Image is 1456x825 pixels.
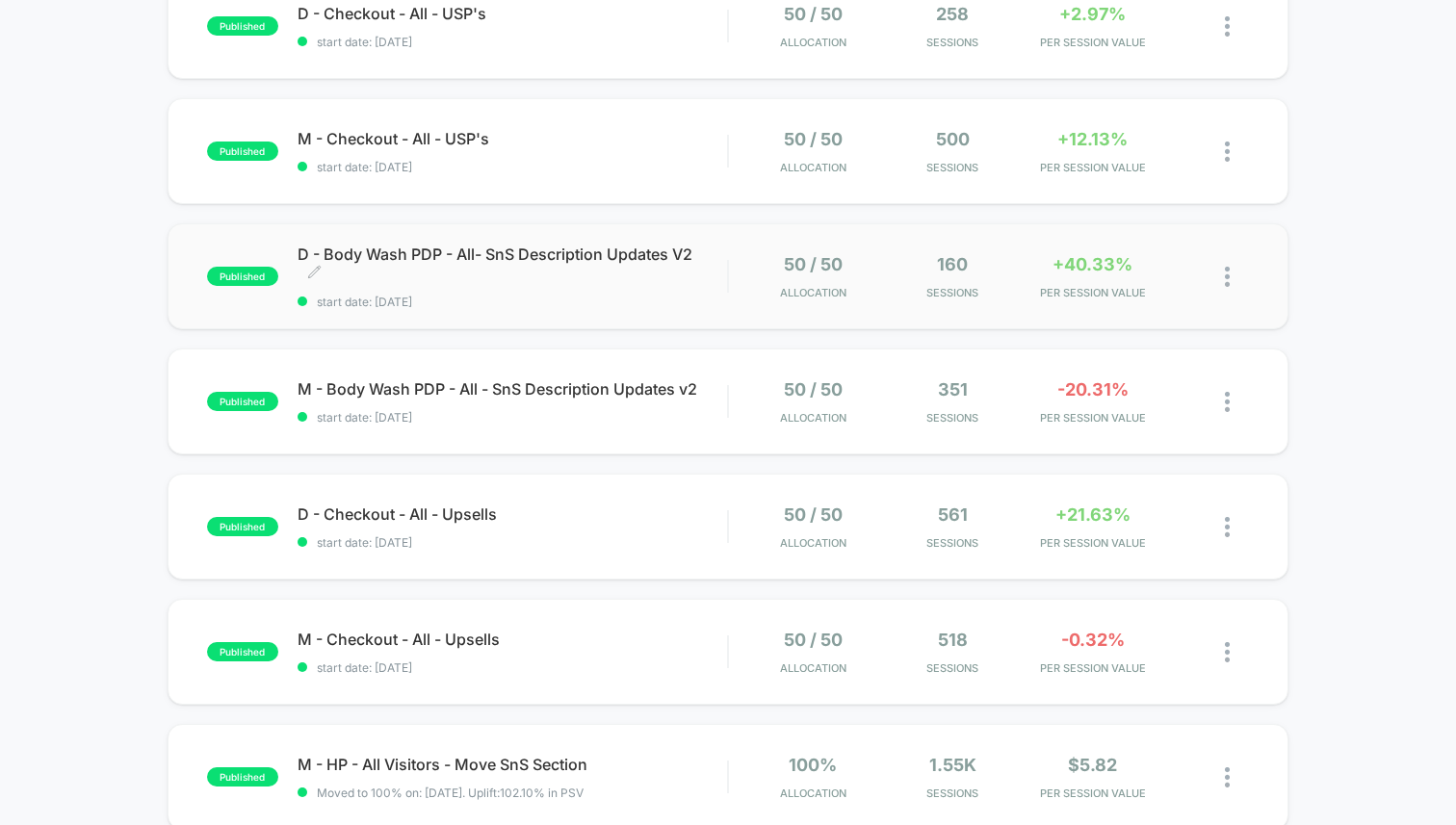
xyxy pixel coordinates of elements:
[1055,504,1131,525] span: +21.63%
[784,4,843,24] span: 50 / 50
[207,392,278,411] span: published
[780,161,846,174] span: Allocation
[207,142,278,161] span: published
[1225,392,1230,412] img: close
[1027,536,1157,550] span: PER SESSION VALUE
[780,786,846,800] span: Allocation
[888,536,1018,550] span: Sessions
[780,286,846,299] span: Allocation
[938,630,968,650] span: 518
[298,630,727,649] span: M - Checkout - All - Upsells
[888,786,1018,800] span: Sessions
[207,16,278,36] span: published
[207,767,278,786] span: published
[1057,129,1128,149] span: +12.13%
[1027,36,1157,49] span: PER SESSION VALUE
[938,379,968,400] span: 351
[1059,4,1126,24] span: +2.97%
[207,267,278,286] span: published
[298,160,727,174] span: start date: [DATE]
[936,4,969,24] span: 258
[298,245,727,283] span: D - Body Wash PDP - All- SnS Description Updates V2
[1225,16,1230,37] img: close
[780,661,846,675] span: Allocation
[780,536,846,550] span: Allocation
[929,755,976,775] span: 1.55k
[207,517,278,536] span: published
[888,661,1018,675] span: Sessions
[1057,379,1129,400] span: -20.31%
[937,254,968,274] span: 160
[298,129,727,148] span: M - Checkout - All - USP's
[1053,254,1132,274] span: +40.33%
[1225,642,1230,662] img: close
[1225,767,1230,787] img: close
[784,379,843,400] span: 50 / 50
[888,36,1018,49] span: Sessions
[1061,630,1125,650] span: -0.32%
[317,786,584,800] span: Moved to 100% on: [DATE] . Uplift: 102.10% in PSV
[1225,142,1230,162] img: close
[1225,267,1230,287] img: close
[298,4,727,23] span: D - Checkout - All - USP's
[298,379,727,399] span: M - Body Wash PDP - All - SnS Description Updates v2
[298,755,727,774] span: M - HP - All Visitors - Move SnS Section
[888,411,1018,425] span: Sessions
[784,630,843,650] span: 50 / 50
[784,129,843,149] span: 50 / 50
[1027,786,1157,800] span: PER SESSION VALUE
[888,161,1018,174] span: Sessions
[298,35,727,49] span: start date: [DATE]
[298,410,727,425] span: start date: [DATE]
[298,295,727,309] span: start date: [DATE]
[1027,161,1157,174] span: PER SESSION VALUE
[936,129,970,149] span: 500
[1027,411,1157,425] span: PER SESSION VALUE
[207,642,278,661] span: published
[1068,755,1117,775] span: $5.82
[938,504,968,525] span: 561
[1225,517,1230,537] img: close
[780,411,846,425] span: Allocation
[298,660,727,675] span: start date: [DATE]
[1027,286,1157,299] span: PER SESSION VALUE
[1027,661,1157,675] span: PER SESSION VALUE
[784,504,843,525] span: 50 / 50
[784,254,843,274] span: 50 / 50
[789,755,837,775] span: 100%
[298,504,727,524] span: D - Checkout - All - Upsells
[298,535,727,550] span: start date: [DATE]
[888,286,1018,299] span: Sessions
[780,36,846,49] span: Allocation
